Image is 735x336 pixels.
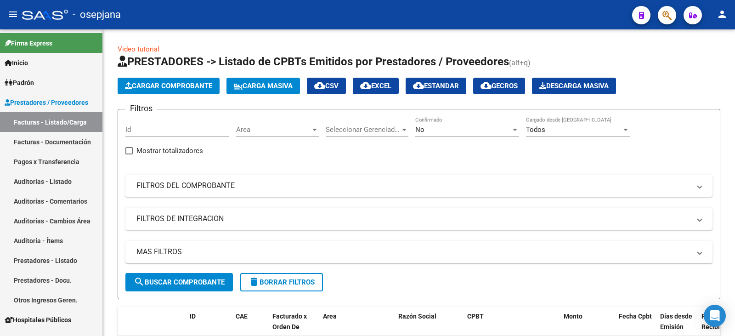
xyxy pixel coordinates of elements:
[73,5,121,25] span: - osepjana
[226,78,300,94] button: Carga Masiva
[526,125,545,134] span: Todos
[701,313,727,330] span: Fecha Recibido
[413,80,424,91] mat-icon: cloud_download
[236,313,248,320] span: CAE
[125,273,233,291] button: Buscar Comprobante
[118,45,159,53] a: Video tutorial
[134,276,145,287] mat-icon: search
[481,82,518,90] span: Gecros
[473,78,525,94] button: Gecros
[136,247,690,257] mat-panel-title: MAS FILTROS
[532,78,616,94] button: Descarga Masiva
[353,78,399,94] button: EXCEL
[125,82,212,90] span: Cargar Comprobante
[118,55,509,68] span: PRESTADORES -> Listado de CPBTs Emitidos por Prestadores / Proveedores
[415,125,424,134] span: No
[5,58,28,68] span: Inicio
[314,82,339,90] span: CSV
[360,82,391,90] span: EXCEL
[5,38,52,48] span: Firma Express
[704,305,726,327] div: Open Intercom Messenger
[307,78,346,94] button: CSV
[125,208,712,230] mat-expansion-panel-header: FILTROS DE INTEGRACION
[136,145,203,156] span: Mostrar totalizadores
[564,313,582,320] span: Monto
[326,125,400,134] span: Seleccionar Gerenciador
[323,313,337,320] span: Area
[7,9,18,20] mat-icon: menu
[467,313,484,320] span: CPBT
[136,214,690,224] mat-panel-title: FILTROS DE INTEGRACION
[249,278,315,286] span: Borrar Filtros
[5,97,88,108] span: Prestadores / Proveedores
[125,175,712,197] mat-expansion-panel-header: FILTROS DEL COMPROBANTE
[5,78,34,88] span: Padrón
[360,80,371,91] mat-icon: cloud_download
[240,273,323,291] button: Borrar Filtros
[406,78,466,94] button: Estandar
[398,313,436,320] span: Razón Social
[509,58,531,67] span: (alt+q)
[619,313,652,320] span: Fecha Cpbt
[413,82,459,90] span: Estandar
[236,125,311,134] span: Area
[190,313,196,320] span: ID
[125,102,157,115] h3: Filtros
[5,315,71,325] span: Hospitales Públicos
[660,313,692,330] span: Días desde Emisión
[234,82,293,90] span: Carga Masiva
[532,78,616,94] app-download-masive: Descarga masiva de comprobantes (adjuntos)
[118,78,220,94] button: Cargar Comprobante
[314,80,325,91] mat-icon: cloud_download
[717,9,728,20] mat-icon: person
[136,181,690,191] mat-panel-title: FILTROS DEL COMPROBANTE
[125,241,712,263] mat-expansion-panel-header: MAS FILTROS
[249,276,260,287] mat-icon: delete
[272,313,307,330] span: Facturado x Orden De
[481,80,492,91] mat-icon: cloud_download
[539,82,609,90] span: Descarga Masiva
[134,278,225,286] span: Buscar Comprobante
